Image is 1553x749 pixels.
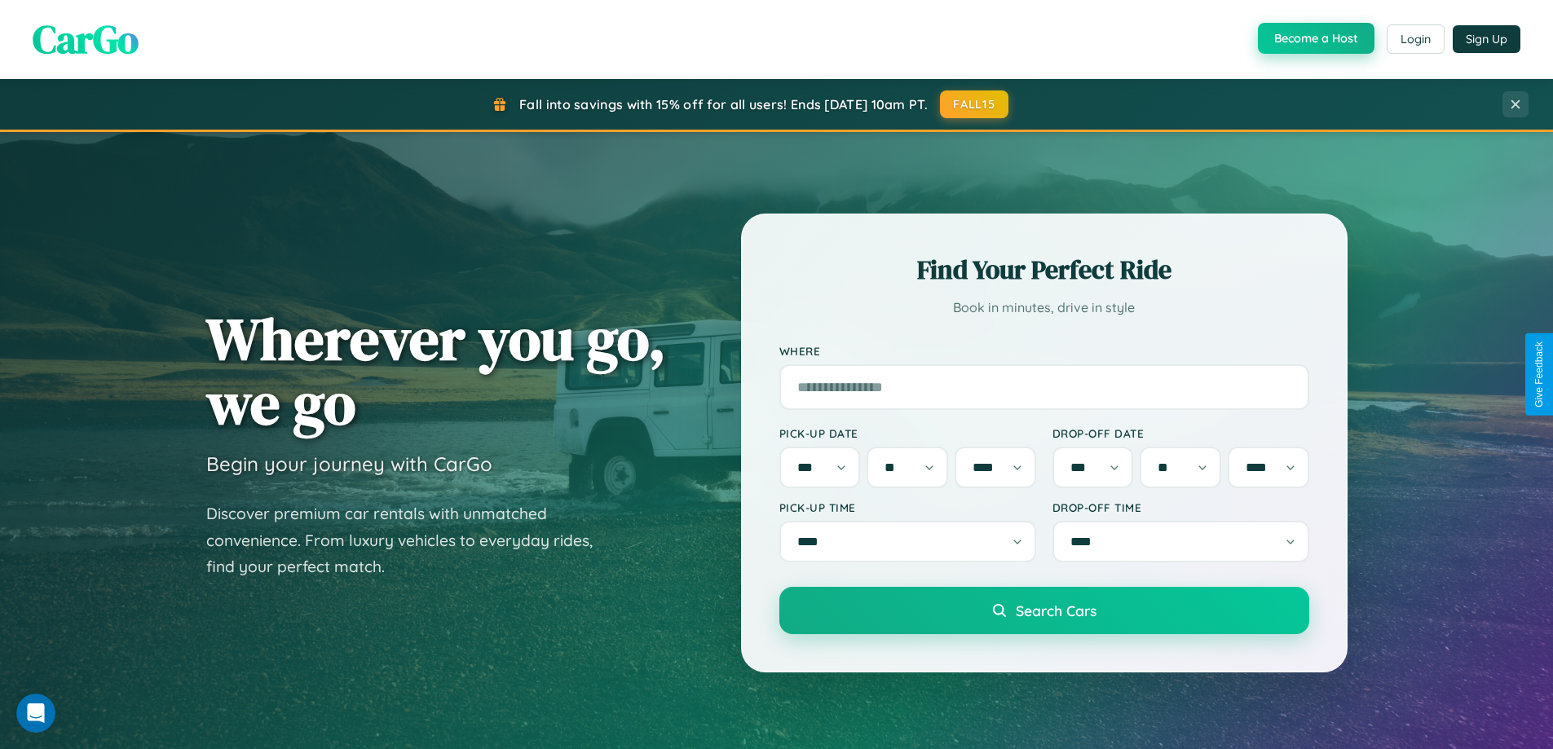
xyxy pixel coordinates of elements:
button: FALL15 [940,90,1008,118]
span: CarGo [33,12,139,66]
iframe: Intercom live chat [16,694,55,733]
label: Drop-off Date [1052,426,1309,440]
span: Search Cars [1016,601,1096,619]
h1: Wherever you go, we go [206,306,666,435]
button: Search Cars [779,587,1309,634]
span: Fall into savings with 15% off for all users! Ends [DATE] 10am PT. [519,96,928,112]
h2: Find Your Perfect Ride [779,252,1309,288]
label: Drop-off Time [1052,500,1309,514]
p: Discover premium car rentals with unmatched convenience. From luxury vehicles to everyday rides, ... [206,500,614,580]
label: Where [779,344,1309,358]
button: Sign Up [1453,25,1520,53]
h3: Begin your journey with CarGo [206,452,492,476]
label: Pick-up Time [779,500,1036,514]
p: Book in minutes, drive in style [779,296,1309,319]
div: Give Feedback [1533,341,1545,408]
button: Login [1387,24,1445,54]
label: Pick-up Date [779,426,1036,440]
button: Become a Host [1258,23,1374,54]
